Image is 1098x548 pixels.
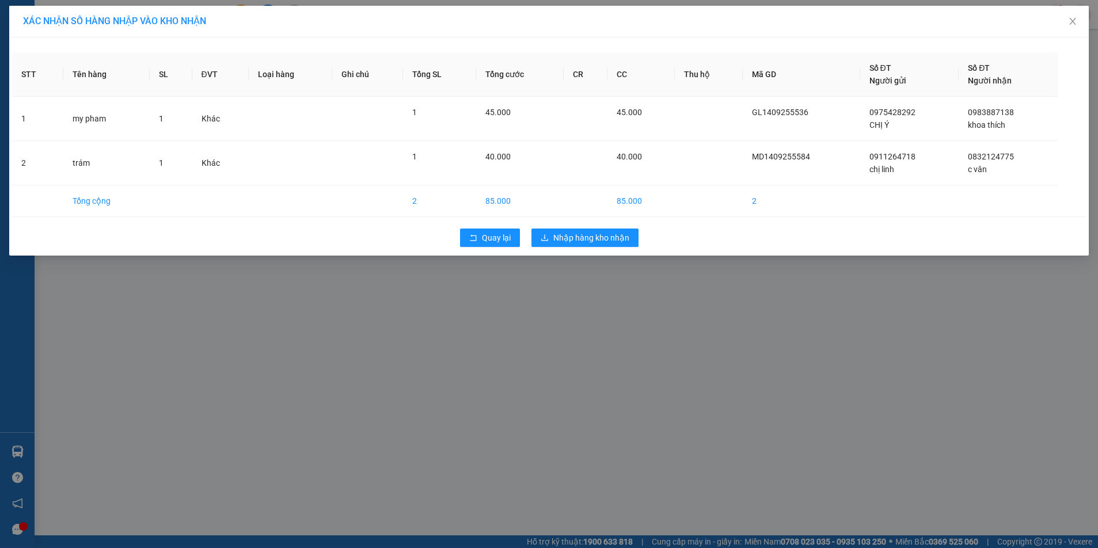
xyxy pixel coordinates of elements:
[485,108,511,117] span: 45.000
[607,185,674,217] td: 85.000
[869,76,906,85] span: Người gửi
[63,97,150,141] td: my pham
[617,152,642,161] span: 40.000
[1068,17,1077,26] span: close
[968,152,1014,161] span: 0832124775
[743,52,860,97] th: Mã GD
[63,185,150,217] td: Tổng cộng
[968,76,1012,85] span: Người nhận
[743,185,860,217] td: 2
[412,108,417,117] span: 1
[159,114,164,123] span: 1
[617,108,642,117] span: 45.000
[869,108,915,117] span: 0975428292
[752,152,810,161] span: MD1409255584
[63,52,150,97] th: Tên hàng
[869,152,915,161] span: 0911264718
[12,52,63,97] th: STT
[968,165,987,174] span: c vân
[476,52,564,97] th: Tổng cước
[192,97,249,141] td: Khác
[23,16,206,26] span: XÁC NHẬN SỐ HÀNG NHẬP VÀO KHO NHẬN
[675,52,743,97] th: Thu hộ
[63,141,150,185] td: trám
[752,108,808,117] span: GL1409255536
[1057,6,1089,38] button: Close
[482,231,511,244] span: Quay lại
[968,63,990,73] span: Số ĐT
[869,165,894,174] span: chị linh
[553,231,629,244] span: Nhập hàng kho nhận
[150,52,192,97] th: SL
[192,52,249,97] th: ĐVT
[192,141,249,185] td: Khác
[12,97,63,141] td: 1
[485,152,511,161] span: 40.000
[968,120,1005,130] span: khoa thích
[469,234,477,243] span: rollback
[607,52,674,97] th: CC
[12,141,63,185] td: 2
[412,152,417,161] span: 1
[476,185,564,217] td: 85.000
[403,185,476,217] td: 2
[460,229,520,247] button: rollbackQuay lại
[159,158,164,168] span: 1
[531,229,639,247] button: downloadNhập hàng kho nhận
[541,234,549,243] span: download
[869,63,891,73] span: Số ĐT
[869,120,889,130] span: CHỊ Ý
[564,52,608,97] th: CR
[403,52,476,97] th: Tổng SL
[249,52,333,97] th: Loại hàng
[968,108,1014,117] span: 0983887138
[332,52,403,97] th: Ghi chú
